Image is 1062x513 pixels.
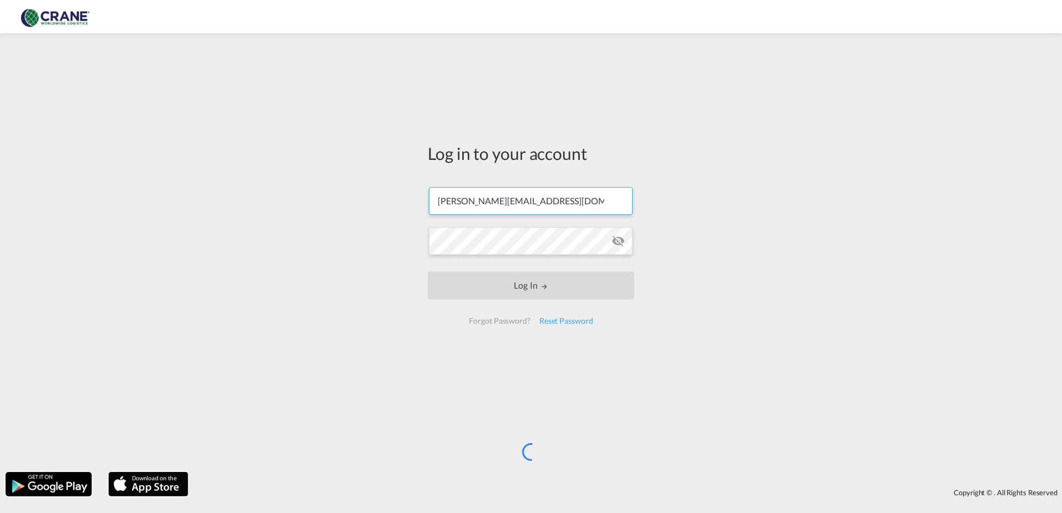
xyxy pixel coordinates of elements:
[464,311,534,331] div: Forgot Password?
[17,4,92,29] img: 374de710c13411efa3da03fd754f1635.jpg
[194,483,1062,502] div: Copyright © . All Rights Reserved
[4,471,93,497] img: google.png
[428,142,634,165] div: Log in to your account
[428,271,634,299] button: LOGIN
[107,471,189,497] img: apple.png
[429,187,633,215] input: Enter email/phone number
[535,311,598,331] div: Reset Password
[612,234,625,248] md-icon: icon-eye-off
